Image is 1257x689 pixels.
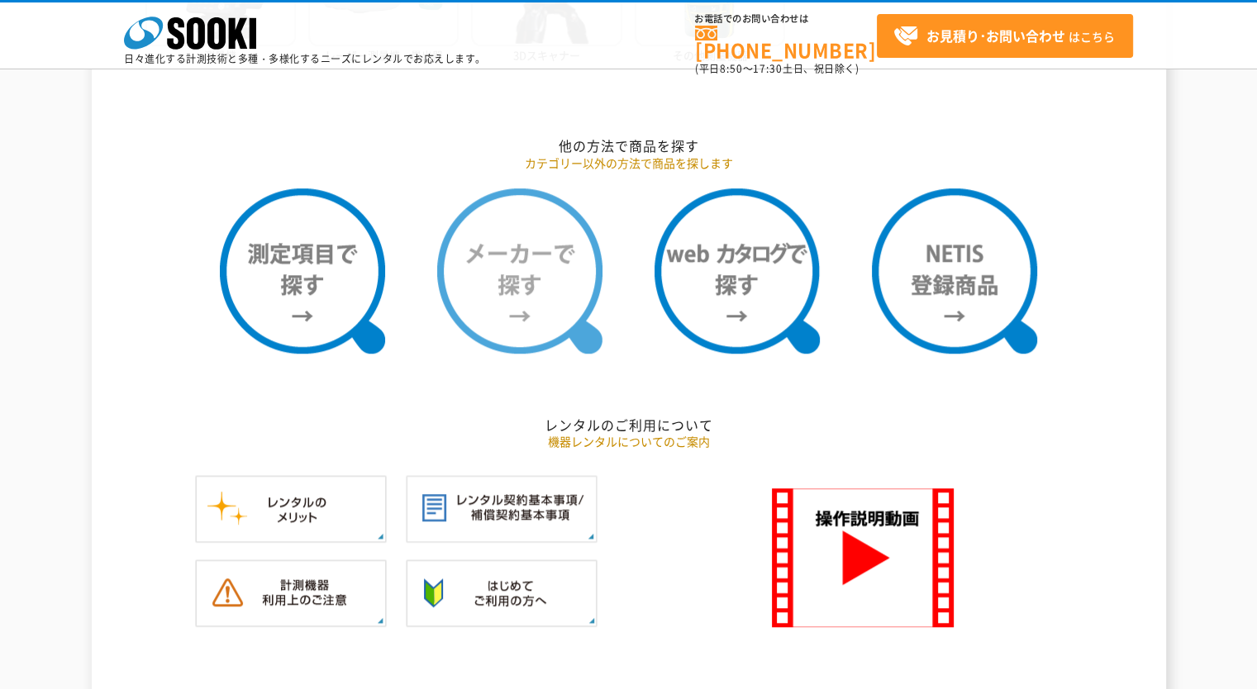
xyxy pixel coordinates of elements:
[195,610,387,625] a: 計測機器ご利用上のご注意
[893,24,1115,49] span: はこちら
[772,488,954,627] img: SOOKI 操作説明動画
[195,525,387,541] a: レンタルのメリット
[926,26,1065,45] strong: お見積り･お問い合わせ
[124,54,486,64] p: 日々進化する計測技術と多種・多様化するニーズにレンタルでお応えします。
[437,188,602,354] img: メーカーで探す
[695,26,877,59] a: [PHONE_NUMBER]
[695,61,859,76] span: (平日 ～ 土日、祝日除く)
[406,559,598,627] img: はじめてご利用の方へ
[145,154,1112,172] p: カテゴリー以外の方法で商品を探します
[220,188,385,354] img: 測定項目で探す
[145,137,1112,154] h2: 他の方法で商品を探す
[195,475,387,543] img: レンタルのメリット
[406,610,598,625] a: はじめてご利用の方へ
[872,188,1037,354] img: NETIS登録商品
[195,559,387,627] img: 計測機器ご利用上のご注意
[753,61,783,76] span: 17:30
[877,14,1133,58] a: お見積り･お問い合わせはこちら
[145,433,1112,450] p: 機器レンタルについてのご案内
[655,188,820,354] img: webカタログで探す
[720,61,743,76] span: 8:50
[406,475,598,543] img: レンタル契約基本事項／補償契約基本事項
[406,525,598,541] a: レンタル契約基本事項／補償契約基本事項
[695,14,877,24] span: お電話でのお問い合わせは
[145,416,1112,434] h2: レンタルのご利用について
